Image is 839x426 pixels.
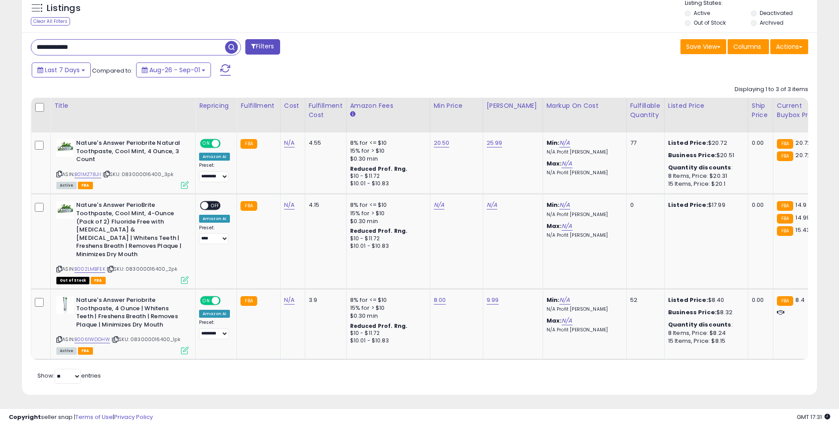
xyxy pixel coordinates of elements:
[547,316,562,325] b: Max:
[136,62,211,77] button: Aug-26 - Sep-01
[350,242,423,250] div: $10.01 - $10.83
[770,39,808,54] button: Actions
[149,66,200,74] span: Aug-26 - Sep-01
[680,39,726,54] button: Save View
[284,101,301,110] div: Cost
[668,163,732,172] b: Quantity discounts
[75,413,113,421] a: Terms of Use
[547,296,560,304] b: Min:
[668,296,708,304] b: Listed Price:
[56,296,188,353] div: ASIN:
[547,327,620,333] p: N/A Profit [PERSON_NAME]
[795,226,810,234] span: 15.43
[752,296,766,304] div: 0.00
[668,329,741,337] div: 8 Items, Price: $8.24
[350,139,423,147] div: 8% for <= $10
[350,209,423,217] div: 15% for > $10
[543,98,626,132] th: The percentage added to the cost of goods (COGS) that forms the calculator for Min & Max prices.
[56,139,188,188] div: ASIN:
[562,316,572,325] a: N/A
[760,19,784,26] label: Archived
[434,296,446,305] a: 8.00
[199,215,230,223] div: Amazon AI
[199,162,230,182] div: Preset:
[56,139,74,157] img: 41M8UphmhqL._SL40_.jpg
[76,139,183,166] b: Nature's Answer Periobrite Natural Toothpaste, Cool Mint, 4 Ounce, 3 Count
[350,322,408,330] b: Reduced Prof. Rng.
[562,222,572,231] a: N/A
[240,201,257,211] small: FBA
[487,201,497,209] a: N/A
[547,222,562,230] b: Max:
[777,226,793,236] small: FBA
[284,201,295,209] a: N/A
[350,165,408,173] b: Reduced Prof. Rng.
[74,336,110,343] a: B0061WDOHW
[752,101,769,120] div: Ship Price
[245,39,280,55] button: Filters
[795,151,811,159] span: 20.72
[777,101,822,120] div: Current Buybox Price
[56,201,74,219] img: 41M8UphmhqL._SL40_.jpg
[668,308,717,316] b: Business Price:
[309,201,340,209] div: 4.15
[56,182,77,189] span: All listings currently available for purchase on Amazon
[54,101,192,110] div: Title
[111,336,181,343] span: | SKU: 083000016400_1pk
[309,101,343,120] div: Fulfillment Cost
[114,413,153,421] a: Privacy Policy
[219,297,233,305] span: OFF
[240,139,257,149] small: FBA
[668,201,741,209] div: $17.99
[795,296,804,304] span: 8.4
[547,149,620,155] p: N/A Profit [PERSON_NAME]
[240,296,257,306] small: FBA
[668,308,741,316] div: $8.32
[350,312,423,320] div: $0.30 min
[350,147,423,155] div: 15% for > $10
[777,201,793,211] small: FBA
[219,140,233,147] span: OFF
[668,337,741,345] div: 15 Items, Price: $8.15
[284,139,295,147] a: N/A
[547,201,560,209] b: Min:
[434,101,479,110] div: Min Price
[735,85,808,94] div: Displaying 1 to 3 of 3 items
[350,296,423,304] div: 8% for <= $10
[760,9,793,17] label: Deactivated
[350,217,423,225] div: $0.30 min
[199,310,230,318] div: Amazon AI
[350,110,355,118] small: Amazon Fees.
[240,101,276,110] div: Fulfillment
[350,101,426,110] div: Amazon Fees
[350,201,423,209] div: 8% for <= $10
[547,232,620,239] p: N/A Profit [PERSON_NAME]
[31,17,70,26] div: Clear All Filters
[559,296,570,305] a: N/A
[350,235,423,242] div: $10 - $11.72
[752,201,766,209] div: 0.00
[777,151,793,161] small: FBA
[107,265,177,272] span: | SKU: 083000016400_2pk
[487,139,503,147] a: 25.99
[9,413,41,421] strong: Copyright
[694,19,726,26] label: Out of Stock
[777,214,793,224] small: FBA
[199,319,230,339] div: Preset:
[74,265,105,273] a: B002LMBFEK
[562,159,572,168] a: N/A
[630,296,658,304] div: 52
[668,320,732,329] b: Quantity discounts
[668,201,708,209] b: Listed Price:
[199,153,230,161] div: Amazon AI
[668,172,741,180] div: 8 Items, Price: $20.31
[559,201,570,209] a: N/A
[559,139,570,147] a: N/A
[47,2,81,15] h5: Listings
[309,139,340,147] div: 4.55
[45,66,80,74] span: Last 7 Days
[797,413,830,421] span: 2025-09-9 17:31 GMT
[56,201,188,283] div: ASIN:
[201,297,212,305] span: ON
[309,296,340,304] div: 3.9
